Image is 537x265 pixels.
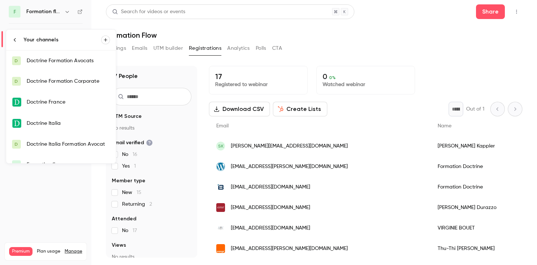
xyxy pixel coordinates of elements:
[27,141,110,148] div: Doctrine Italia Formation Avocat
[27,120,110,127] div: Doctrine Italia
[15,161,18,168] span: F
[15,78,18,85] span: D
[27,98,110,106] div: Doctrine France
[12,119,21,128] img: Doctrine Italia
[27,57,110,64] div: Doctrine Formation Avocats
[12,98,21,107] img: Doctrine France
[15,141,18,148] span: D
[27,161,110,168] div: Formation flow
[24,36,101,44] div: Your channels
[27,78,110,85] div: Doctrine Formation Corporate
[15,57,18,64] span: D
